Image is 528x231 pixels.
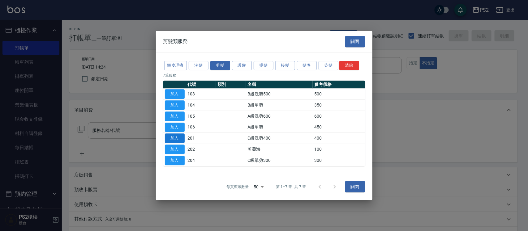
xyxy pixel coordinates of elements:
td: 204 [186,155,216,166]
td: 201 [186,133,216,144]
button: 頭皮理療 [164,61,187,70]
button: 加入 [165,133,185,143]
td: C級單剪300 [246,155,313,166]
button: 加入 [165,156,185,165]
div: 50 [251,178,266,195]
th: 參考價格 [313,81,365,89]
button: 接髮 [275,61,295,70]
td: 100 [313,144,365,155]
p: 第 1–7 筆 共 7 筆 [276,184,306,190]
p: 每頁顯示數量 [226,184,249,190]
td: A級洗剪600 [246,111,313,122]
button: 清除 [339,61,359,70]
td: 300 [313,155,365,166]
td: B級洗剪500 [246,89,313,100]
button: 加入 [165,111,185,121]
th: 類別 [216,81,246,89]
td: 103 [186,89,216,100]
td: A級單剪 [246,122,313,133]
td: 106 [186,122,216,133]
button: 剪髮 [210,61,230,70]
td: 600 [313,111,365,122]
button: 加入 [165,145,185,154]
button: 洗髮 [189,61,208,70]
button: 加入 [165,89,185,99]
button: 加入 [165,123,185,132]
td: 400 [313,133,365,144]
button: 關閉 [345,181,365,193]
th: 名稱 [246,81,313,89]
td: C級洗剪400 [246,133,313,144]
button: 髮卷 [297,61,317,70]
td: 450 [313,122,365,133]
button: 加入 [165,100,185,110]
th: 代號 [186,81,216,89]
span: 剪髮類服務 [163,38,188,44]
td: 500 [313,89,365,100]
button: 護髮 [232,61,252,70]
td: 104 [186,100,216,111]
button: 燙髮 [254,61,273,70]
button: 關閉 [345,36,365,47]
td: 105 [186,111,216,122]
td: 350 [313,100,365,111]
button: 染髮 [319,61,338,70]
td: 剪瀏海 [246,144,313,155]
p: 7 筆服務 [163,73,365,78]
td: B級單剪 [246,100,313,111]
td: 202 [186,144,216,155]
